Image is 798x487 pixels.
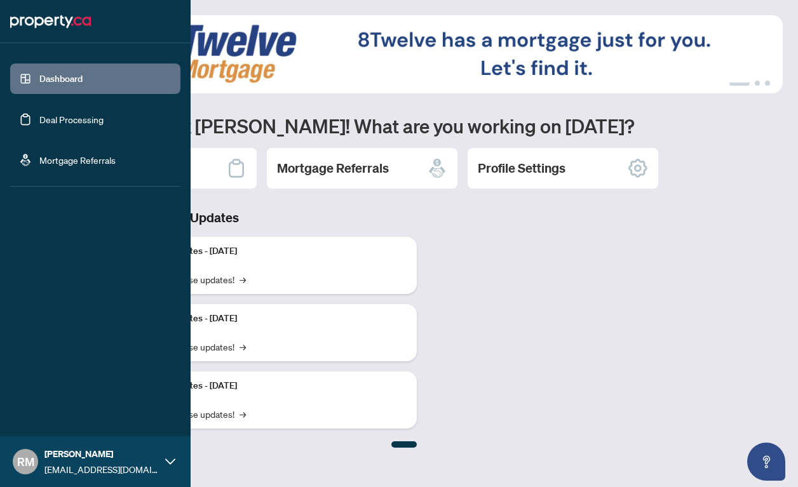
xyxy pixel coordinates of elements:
[133,244,407,258] p: Platform Updates - [DATE]
[729,81,750,86] button: 1
[39,73,83,84] a: Dashboard
[44,447,159,461] span: [PERSON_NAME]
[755,81,760,86] button: 2
[66,114,783,138] h1: Welcome back [PERSON_NAME]! What are you working on [DATE]?
[240,340,246,354] span: →
[747,443,785,481] button: Open asap
[478,159,565,177] h2: Profile Settings
[17,453,34,470] span: RM
[133,312,407,326] p: Platform Updates - [DATE]
[39,114,104,125] a: Deal Processing
[10,11,91,32] img: logo
[66,15,783,93] img: Slide 0
[765,81,770,86] button: 3
[133,379,407,393] p: Platform Updates - [DATE]
[240,272,246,286] span: →
[240,407,246,421] span: →
[39,154,116,166] a: Mortgage Referrals
[44,462,159,476] span: [EMAIL_ADDRESS][DOMAIN_NAME]
[66,209,417,227] h3: Brokerage & Industry Updates
[277,159,389,177] h2: Mortgage Referrals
